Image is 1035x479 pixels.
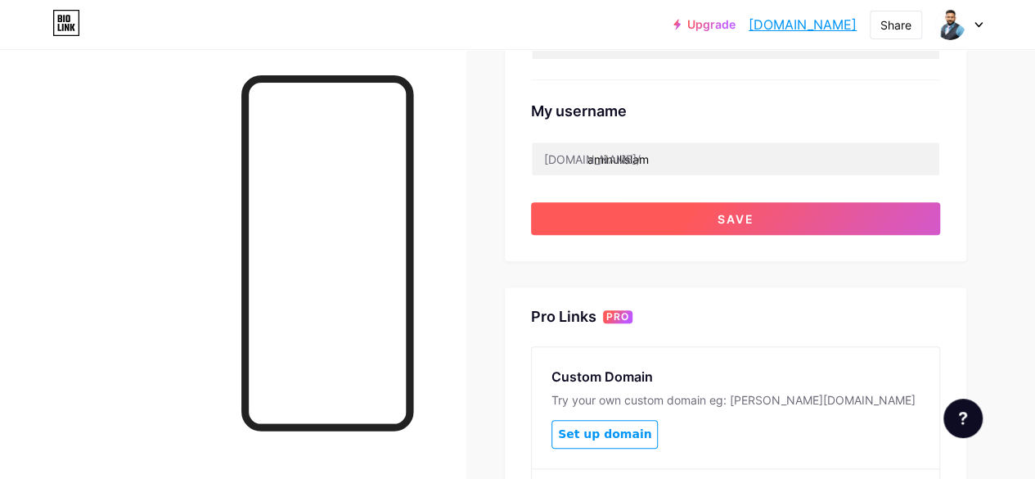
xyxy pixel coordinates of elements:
[551,420,658,449] button: Set up domain
[544,151,641,168] div: [DOMAIN_NAME]/
[718,212,754,226] span: Save
[749,15,857,34] a: [DOMAIN_NAME]
[558,427,651,441] span: Set up domain
[880,16,911,34] div: Share
[531,100,940,122] div: My username
[673,18,736,31] a: Upgrade
[551,393,920,407] div: Try your own custom domain eg: [PERSON_NAME][DOMAIN_NAME]
[531,307,596,327] div: Pro Links
[551,367,920,386] div: Custom Domain
[532,142,939,175] input: username
[531,202,940,235] button: Save
[606,310,629,323] span: PRO
[934,9,965,40] img: aminulislam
